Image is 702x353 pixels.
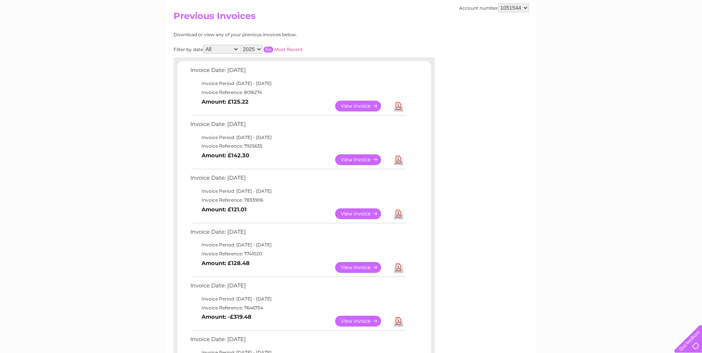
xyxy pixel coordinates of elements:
[202,98,249,105] b: Amount: £125.22
[202,313,252,320] b: Amount: -£319.48
[188,65,407,79] td: Invoice Date: [DATE]
[335,101,390,111] a: View
[175,4,528,36] div: Clear Business is a trading name of Verastar Limited (registered in [GEOGRAPHIC_DATA] No. 3667643...
[188,294,407,303] td: Invoice Period: [DATE] - [DATE]
[202,260,250,267] b: Amount: £128.48
[174,32,369,37] div: Download or view any of your previous invoices below.
[394,262,403,273] a: Download
[188,334,407,348] td: Invoice Date: [DATE]
[677,32,695,37] a: Log out
[561,4,613,13] a: 0333 014 3131
[335,316,390,327] a: View
[188,187,407,196] td: Invoice Period: [DATE] - [DATE]
[394,101,403,111] a: Download
[610,32,633,37] a: Telecoms
[188,88,407,97] td: Invoice Reference: 8016274
[188,227,407,241] td: Invoice Date: [DATE]
[188,281,407,294] td: Invoice Date: [DATE]
[188,133,407,142] td: Invoice Period: [DATE] - [DATE]
[637,32,648,37] a: Blog
[188,79,407,88] td: Invoice Period: [DATE] - [DATE]
[188,142,407,151] td: Invoice Reference: 7925635
[188,303,407,312] td: Invoice Reference: 7646754
[188,196,407,205] td: Invoice Reference: 7833906
[394,316,403,327] a: Download
[202,152,249,159] b: Amount: £142.30
[274,47,303,52] a: Most Recent
[25,19,63,42] img: logo.png
[188,119,407,133] td: Invoice Date: [DATE]
[335,154,390,165] a: View
[459,3,529,12] div: Account number
[394,154,403,165] a: Download
[174,11,529,25] h2: Previous Invoices
[202,206,247,213] b: Amount: £121.01
[335,262,390,273] a: View
[188,240,407,249] td: Invoice Period: [DATE] - [DATE]
[589,32,606,37] a: Energy
[335,208,390,219] a: View
[394,208,403,219] a: Download
[652,32,671,37] a: Contact
[188,173,407,187] td: Invoice Date: [DATE]
[188,249,407,258] td: Invoice Reference: 7741020
[571,32,585,37] a: Water
[174,45,369,54] div: Filter by date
